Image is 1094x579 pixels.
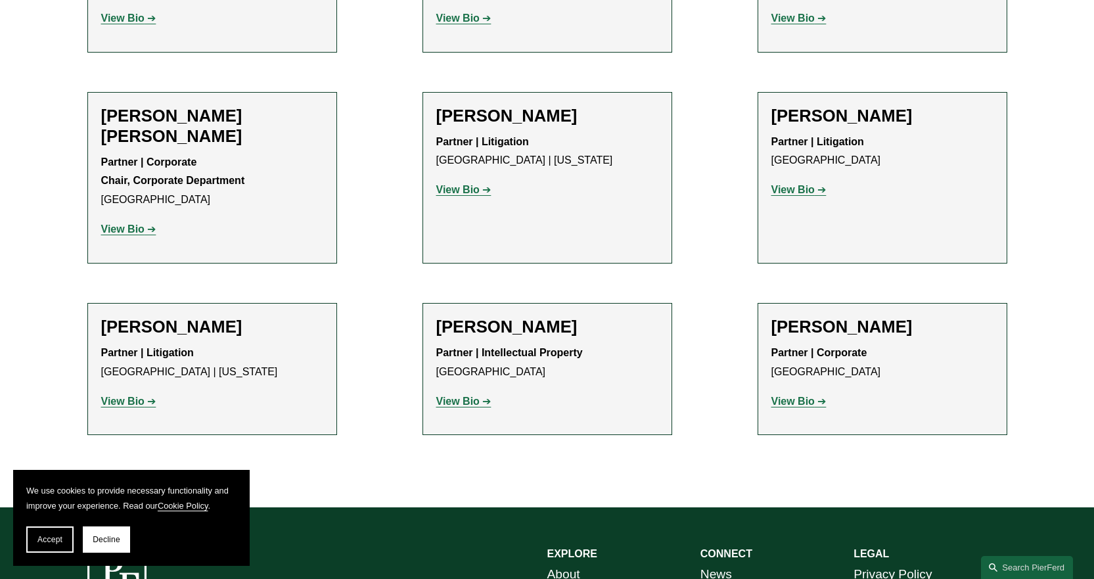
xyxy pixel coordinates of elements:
[436,136,529,147] strong: Partner | Litigation
[700,548,752,559] strong: CONNECT
[37,535,62,544] span: Accept
[101,223,156,235] a: View Bio
[771,12,827,24] a: View Bio
[436,106,658,126] h2: [PERSON_NAME]
[771,347,867,358] strong: Partner | Corporate
[436,396,480,407] strong: View Bio
[854,548,889,559] strong: LEGAL
[26,526,74,553] button: Accept
[93,535,120,544] span: Decline
[101,106,323,147] h2: [PERSON_NAME] [PERSON_NAME]
[101,175,245,186] strong: Chair, Corporate Department
[436,317,658,337] h2: [PERSON_NAME]
[436,12,480,24] strong: View Bio
[436,347,583,358] strong: Partner | Intellectual Property
[436,344,658,382] p: [GEOGRAPHIC_DATA]
[771,184,827,195] a: View Bio
[436,133,658,171] p: [GEOGRAPHIC_DATA] | [US_STATE]
[547,548,597,559] strong: EXPLORE
[101,153,323,210] p: [GEOGRAPHIC_DATA]
[101,12,156,24] a: View Bio
[101,156,197,168] strong: Partner | Corporate
[101,396,145,407] strong: View Bio
[771,396,815,407] strong: View Bio
[101,344,323,382] p: [GEOGRAPHIC_DATA] | [US_STATE]
[101,317,323,337] h2: [PERSON_NAME]
[771,12,815,24] strong: View Bio
[83,526,130,553] button: Decline
[436,396,491,407] a: View Bio
[101,347,194,358] strong: Partner | Litigation
[101,223,145,235] strong: View Bio
[771,184,815,195] strong: View Bio
[101,12,145,24] strong: View Bio
[771,133,993,171] p: [GEOGRAPHIC_DATA]
[436,12,491,24] a: View Bio
[101,396,156,407] a: View Bio
[158,501,208,511] a: Cookie Policy
[436,184,491,195] a: View Bio
[436,184,480,195] strong: View Bio
[981,556,1073,579] a: Search this site
[771,136,864,147] strong: Partner | Litigation
[771,396,827,407] a: View Bio
[13,470,250,566] section: Cookie banner
[771,106,993,126] h2: [PERSON_NAME]
[26,483,237,513] p: We use cookies to provide necessary functionality and improve your experience. Read our .
[771,317,993,337] h2: [PERSON_NAME]
[771,344,993,382] p: [GEOGRAPHIC_DATA]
